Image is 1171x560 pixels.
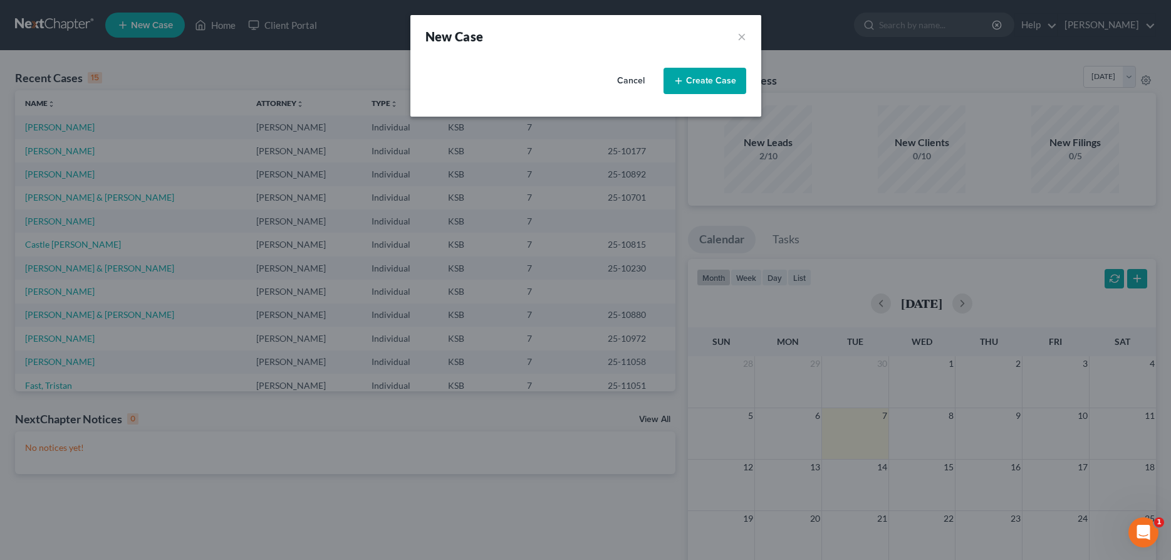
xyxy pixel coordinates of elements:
button: × [737,28,746,45]
iframe: Intercom live chat [1128,517,1158,547]
strong: New Case [425,29,484,44]
button: Create Case [664,68,746,94]
button: Cancel [603,68,658,93]
span: 1 [1154,517,1164,527]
